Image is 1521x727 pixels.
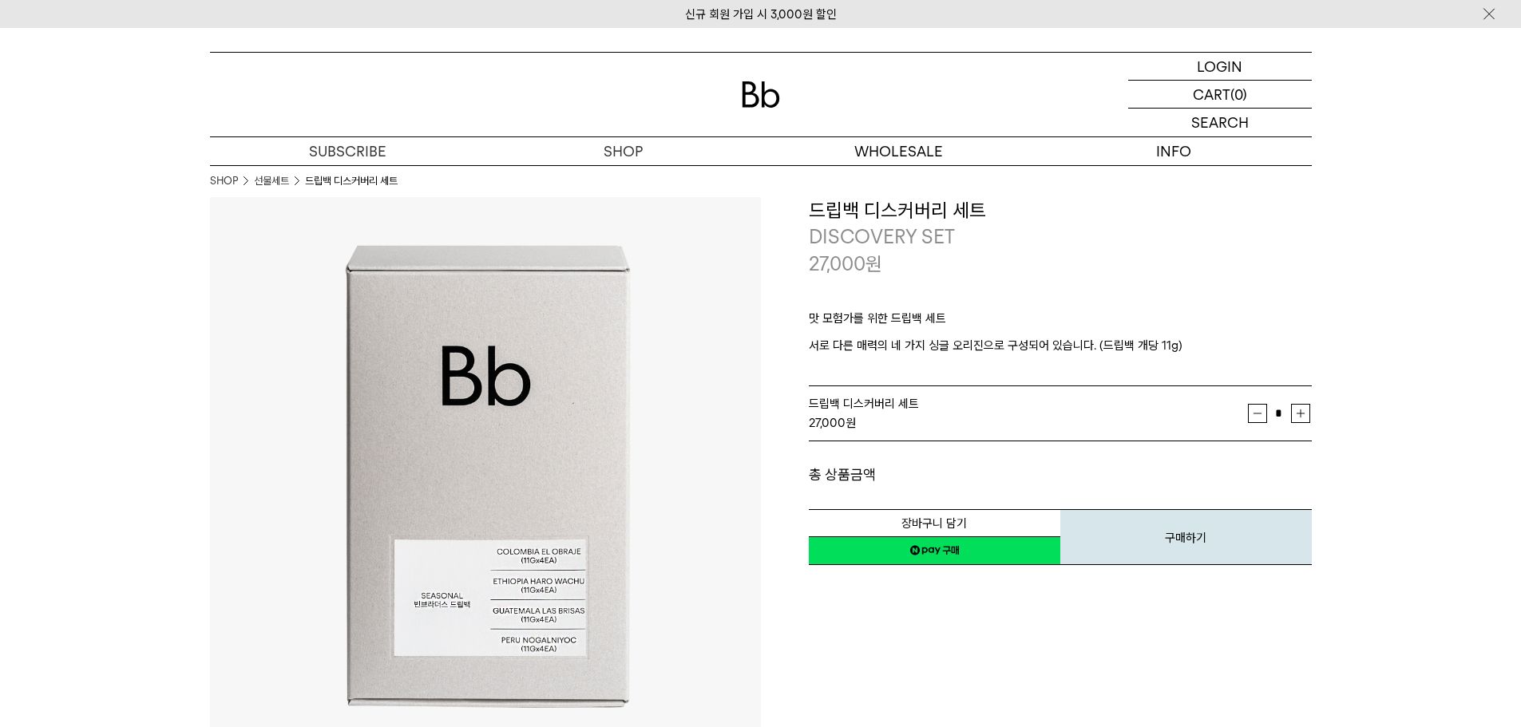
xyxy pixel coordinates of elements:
p: (0) [1230,81,1247,108]
a: CART (0) [1128,81,1312,109]
p: 27,000 [809,251,882,278]
button: 감소 [1248,404,1267,423]
p: INFO [1036,137,1312,165]
button: 장바구니 담기 [809,509,1060,537]
img: 로고 [742,81,780,108]
a: SHOP [210,173,238,189]
a: 새창 [809,536,1060,565]
a: 선물세트 [254,173,289,189]
dt: 총 상품금액 [809,465,1060,484]
a: SHOP [485,137,761,165]
span: 원 [865,252,882,275]
a: SUBSCRIBE [210,137,485,165]
p: WHOLESALE [761,137,1036,165]
span: 드립백 디스커버리 세트 [809,397,919,411]
p: 맛 모험가를 위한 드립백 세트 [809,309,1312,336]
div: 원 [809,413,1248,433]
li: 드립백 디스커버리 세트 [305,173,398,189]
button: 구매하기 [1060,509,1312,565]
p: DISCOVERY SET [809,223,1312,251]
p: 서로 다른 매력의 네 가지 싱글 오리진으로 구성되어 있습니다. (드립백 개당 11g) [809,336,1312,355]
a: 신규 회원 가입 시 3,000원 할인 [685,7,837,22]
a: LOGIN [1128,53,1312,81]
strong: 27,000 [809,416,846,430]
p: CART [1193,81,1230,108]
p: LOGIN [1197,53,1242,80]
h3: 드립백 디스커버리 세트 [809,197,1312,224]
button: 증가 [1291,404,1310,423]
p: SEARCH [1191,109,1249,136]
